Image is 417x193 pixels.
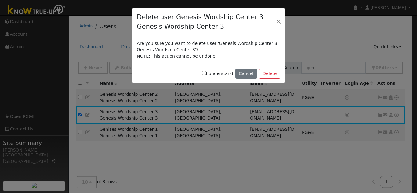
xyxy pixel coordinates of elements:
button: Cancel [235,69,257,79]
label: I understand [202,70,233,77]
h4: Delete user Genesis Wordship Center 3 Genesis Wordship Center 3 [137,12,275,31]
button: Delete [259,69,280,79]
input: I understand [202,71,206,75]
span: Are you sure you want to delete user 'Genesis Wordship Center 3 Genesis Wordship Center 3'? NOTE:... [137,41,277,59]
button: Close [275,17,282,26]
